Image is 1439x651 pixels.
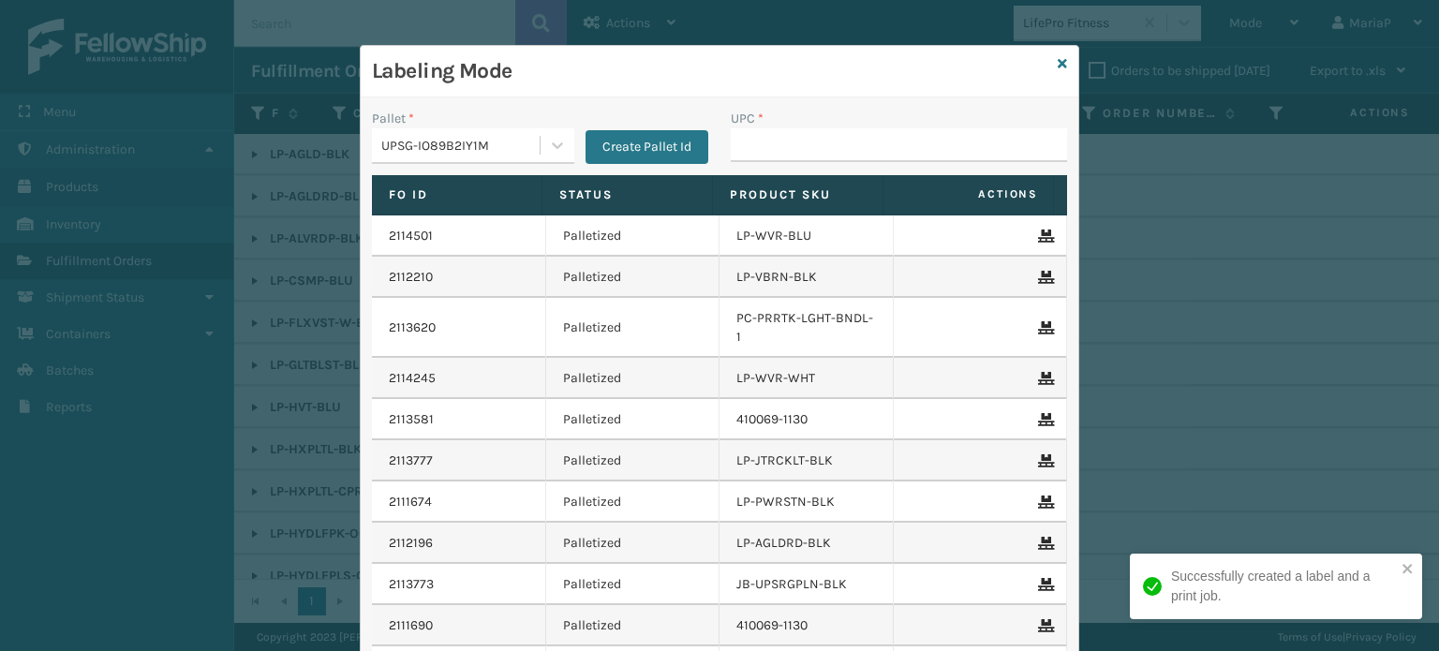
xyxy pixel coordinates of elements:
i: Remove From Pallet [1038,454,1049,467]
i: Remove From Pallet [1038,619,1049,632]
a: 2111674 [389,493,432,511]
td: Palletized [546,298,720,358]
label: UPC [731,109,764,128]
i: Remove From Pallet [1038,321,1049,334]
td: Palletized [546,215,720,257]
i: Remove From Pallet [1038,372,1049,385]
a: 2112210 [389,268,433,287]
td: LP-WVR-BLU [719,215,894,257]
a: 2114501 [389,227,433,245]
label: Fo Id [389,186,525,203]
a: 2112196 [389,534,433,553]
i: Remove From Pallet [1038,229,1049,243]
label: Pallet [372,109,414,128]
label: Status [559,186,695,203]
button: Create Pallet Id [586,130,708,164]
td: Palletized [546,605,720,646]
i: Remove From Pallet [1038,578,1049,591]
i: Remove From Pallet [1038,413,1049,426]
td: Palletized [546,481,720,523]
div: UPSG-IO89B2IY1M [381,136,541,155]
td: LP-VBRN-BLK [719,257,894,298]
td: Palletized [546,523,720,564]
td: Palletized [546,257,720,298]
i: Remove From Pallet [1038,271,1049,284]
a: 2113777 [389,451,433,470]
td: Palletized [546,399,720,440]
td: Palletized [546,440,720,481]
i: Remove From Pallet [1038,496,1049,509]
h3: Labeling Mode [372,57,1050,85]
button: close [1402,561,1415,579]
div: Successfully created a label and a print job. [1171,567,1396,606]
td: LP-AGLDRD-BLK [719,523,894,564]
td: Palletized [546,358,720,399]
a: 2114245 [389,369,436,388]
td: 410069-1130 [719,399,894,440]
td: Palletized [546,564,720,605]
label: Product SKU [730,186,866,203]
a: 2113620 [389,318,436,337]
td: LP-PWRSTN-BLK [719,481,894,523]
a: 2111690 [389,616,433,635]
td: LP-WVR-WHT [719,358,894,399]
td: PC-PRRTK-LGHT-BNDL-1 [719,298,894,358]
i: Remove From Pallet [1038,537,1049,550]
td: 410069-1130 [719,605,894,646]
a: 2113773 [389,575,434,594]
td: LP-JTRCKLT-BLK [719,440,894,481]
td: JB-UPSRGPLN-BLK [719,564,894,605]
a: 2113581 [389,410,434,429]
span: Actions [889,179,1049,210]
